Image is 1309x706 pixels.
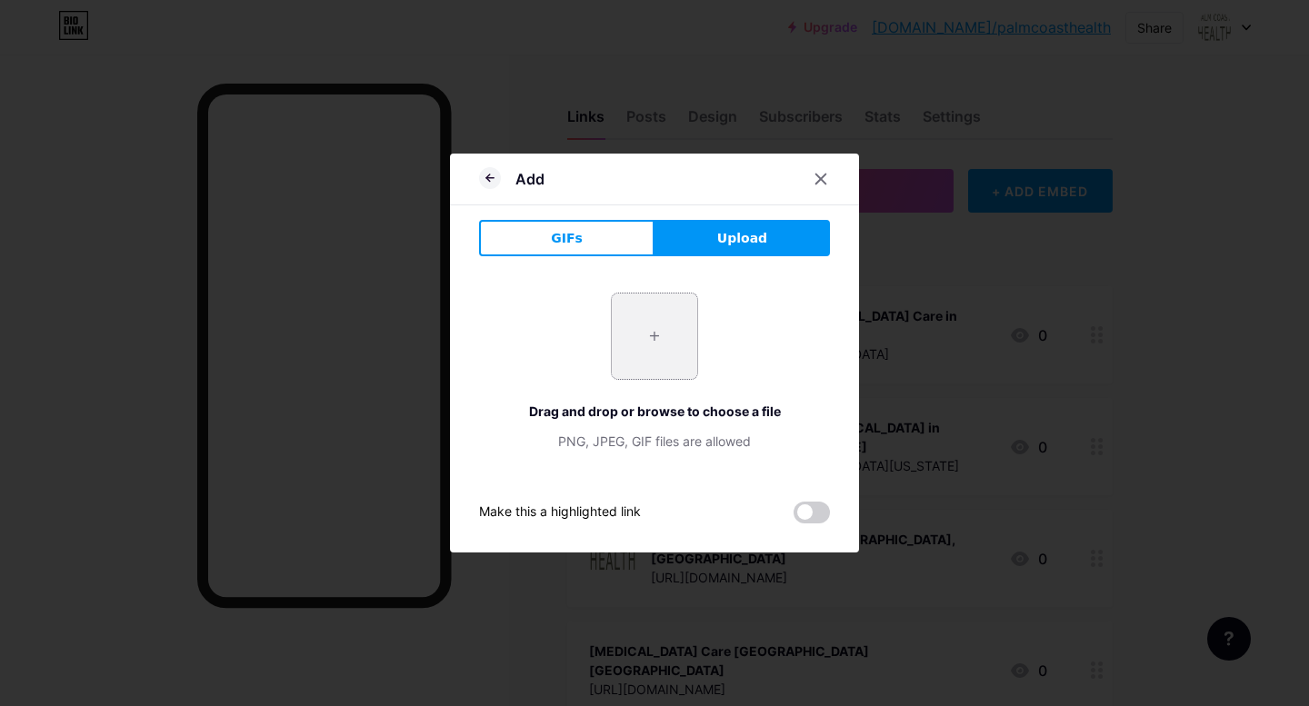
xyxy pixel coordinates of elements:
div: PNG, JPEG, GIF files are allowed [479,432,830,451]
span: GIFs [551,229,583,248]
span: Upload [717,229,767,248]
div: Add [515,168,545,190]
button: GIFs [479,220,654,256]
div: Make this a highlighted link [479,502,641,523]
div: Drag and drop or browse to choose a file [479,402,830,421]
button: Upload [654,220,830,256]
